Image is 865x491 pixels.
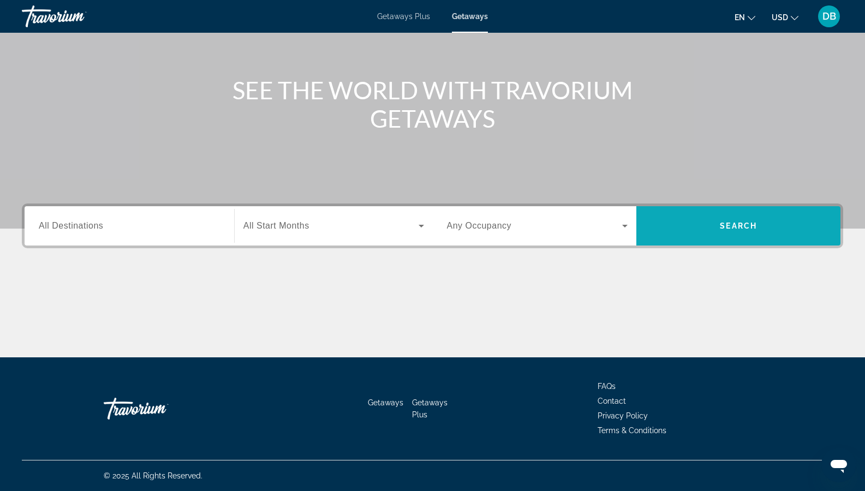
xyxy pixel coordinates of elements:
[447,221,512,230] span: Any Occupancy
[598,397,626,405] a: Contact
[39,221,103,230] span: All Destinations
[368,398,403,407] a: Getaways
[598,426,666,435] a: Terms & Conditions
[598,411,648,420] a: Privacy Policy
[735,9,755,25] button: Change language
[22,2,131,31] a: Travorium
[452,12,488,21] a: Getaways
[377,12,430,21] a: Getaways Plus
[228,76,637,133] h1: SEE THE WORLD WITH TRAVORIUM GETAWAYS
[598,382,616,391] a: FAQs
[243,221,309,230] span: All Start Months
[772,13,788,22] span: USD
[822,11,836,22] span: DB
[815,5,843,28] button: User Menu
[735,13,745,22] span: en
[821,447,856,482] iframe: Button to launch messaging window
[412,398,448,419] a: Getaways Plus
[25,206,840,245] div: Search widget
[636,206,840,245] button: Search
[772,9,798,25] button: Change currency
[104,392,213,425] a: Travorium
[720,221,757,230] span: Search
[104,471,202,480] span: © 2025 All Rights Reserved.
